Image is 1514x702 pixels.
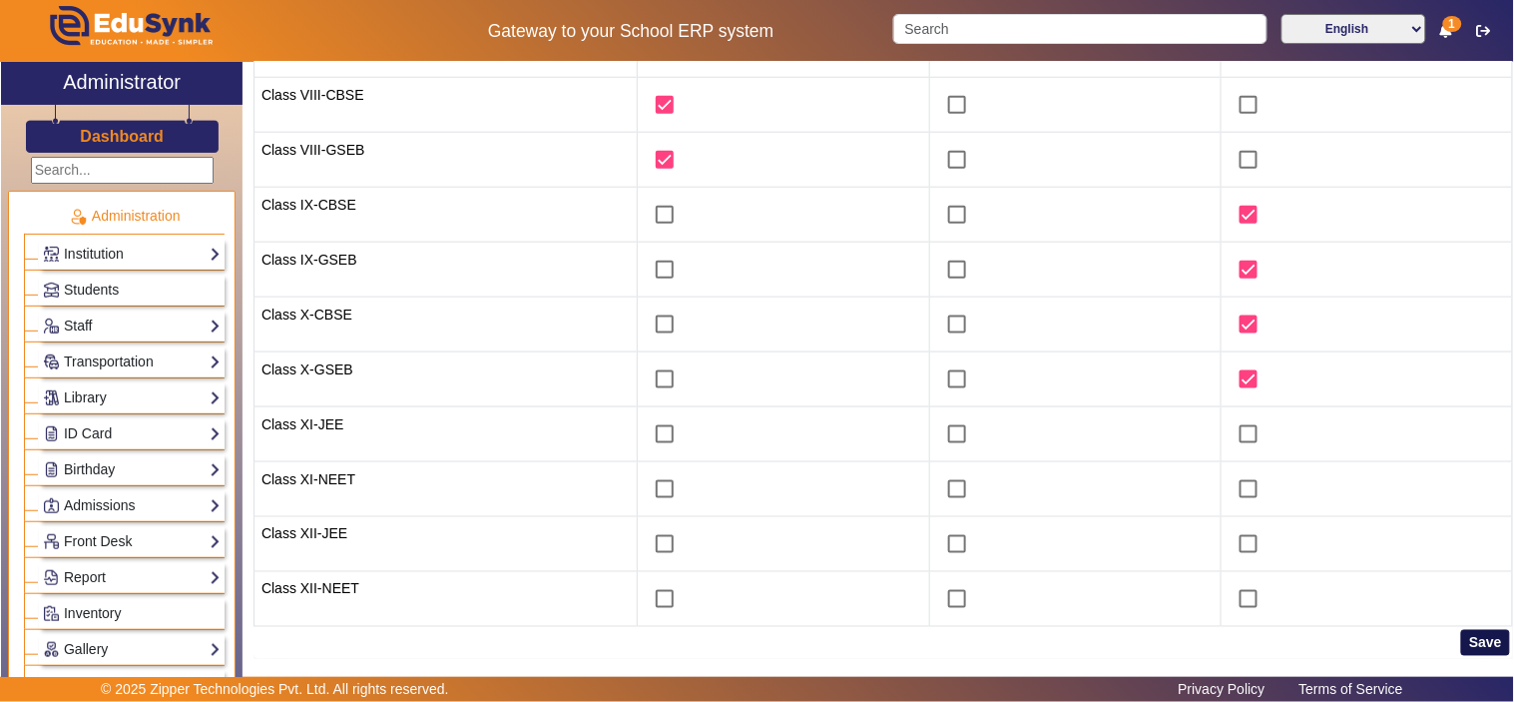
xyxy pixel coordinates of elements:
[1,62,243,105] a: Administrator
[253,517,637,572] td: Class XII-JEE
[1289,676,1413,702] a: Terms of Service
[101,679,449,700] p: © 2025 Zipper Technologies Pvt. Ltd. All rights reserved.
[893,14,1266,44] input: Search
[79,126,165,147] a: Dashboard
[253,243,637,298] td: Class IX-GSEB
[253,407,637,462] td: Class XI-JEE
[253,188,637,243] td: Class IX-CBSE
[69,208,87,226] img: Administration.png
[1443,16,1462,32] span: 1
[63,70,181,94] h2: Administrator
[253,462,637,517] td: Class XI-NEET
[44,606,59,621] img: Inventory.png
[64,605,122,621] span: Inventory
[44,283,59,298] img: Students.png
[24,206,225,227] p: Administration
[43,279,221,302] a: Students
[64,282,119,298] span: Students
[80,127,164,146] h3: Dashboard
[43,602,221,625] a: Inventory
[253,133,637,188] td: Class VIII-GSEB
[1461,630,1510,656] button: Save
[253,78,637,133] td: Class VIII-CBSE
[253,298,637,352] td: Class X-CBSE
[253,352,637,407] td: Class X-GSEB
[1169,676,1275,702] a: Privacy Policy
[389,21,872,42] h5: Gateway to your School ERP system
[253,572,637,627] td: Class XII-NEET
[31,157,214,184] input: Search...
